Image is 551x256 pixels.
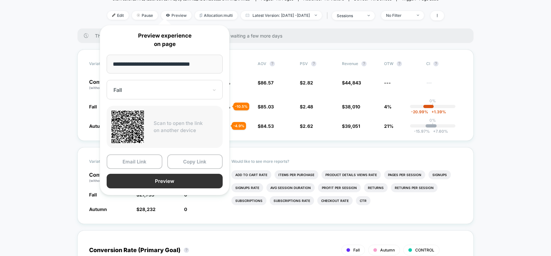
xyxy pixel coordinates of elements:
li: Returns [364,183,388,192]
li: Items Per Purchase [275,170,318,179]
div: No Filter [386,13,412,18]
span: 84.53 [261,123,274,129]
li: Pages Per Session [384,170,425,179]
span: AOV [258,61,266,66]
span: Autumn [89,123,107,129]
span: 85.03 [261,104,274,109]
img: edit [112,14,115,17]
span: $ [258,104,274,109]
button: ? [270,61,275,66]
button: ? [361,61,367,66]
li: Subscriptions [231,196,266,205]
p: | [432,103,433,108]
span: 4% [384,104,392,109]
span: Fall [89,104,97,109]
span: Preview [161,11,192,20]
span: Variation [89,159,125,164]
span: Allocation: multi [195,11,238,20]
span: --- [384,80,391,85]
span: $ [342,104,360,109]
img: rebalance [200,14,202,17]
div: sessions [337,13,363,18]
button: ? [184,248,189,253]
span: 7.60 % [430,129,448,134]
span: Variation [89,61,125,66]
div: - 4.9 % [232,122,246,130]
li: Add To Cart Rate [231,170,271,179]
button: ? [311,61,316,66]
p: 0% [429,98,436,103]
span: $ [342,80,361,85]
span: $ [136,206,156,212]
span: 39,051 [345,123,360,129]
span: --- [426,81,462,90]
span: (without changes) [89,86,118,90]
span: Pause [132,11,158,20]
span: $ [258,123,274,129]
p: Scan to open the link on another device [154,120,218,134]
span: 28,232 [139,206,156,212]
li: Product Details Views Rate [322,170,381,179]
span: Fall [89,192,97,197]
img: end [137,14,140,17]
span: Fall [353,248,360,252]
li: Avg Session Duration [266,183,315,192]
span: Latest Version: [DATE] - [DATE] [241,11,322,20]
span: PSV [300,61,308,66]
span: 2.82 [303,80,313,85]
li: Returns Per Session [391,183,438,192]
span: 44,843 [345,80,361,85]
li: Profit Per Session [318,183,361,192]
span: 86.57 [261,80,274,85]
span: 21% [384,123,393,129]
span: + [433,129,436,134]
span: $ [300,123,313,129]
span: CONTROL [415,248,434,252]
span: CI [426,61,462,66]
li: Signups [428,170,451,179]
span: Autumn [380,248,395,252]
img: calendar [246,14,249,17]
li: Subscriptions Rate [270,196,314,205]
li: Signups Rate [231,183,263,192]
button: Copy Link [167,154,223,169]
button: Preview [107,174,223,188]
button: ? [433,61,439,66]
span: + [431,109,434,114]
button: ? [397,61,402,66]
img: end [315,15,317,16]
span: 2.62 [303,123,313,129]
span: $ [300,80,313,85]
p: Preview experience on page [107,32,223,48]
span: 1.39 % [428,109,446,114]
li: Ctr [356,196,370,205]
span: $ [342,123,360,129]
span: Revenue [342,61,358,66]
img: end [417,15,419,16]
span: Edit [107,11,129,20]
button: Email Link [107,154,162,169]
span: (without changes) [89,179,118,183]
span: OTW [384,61,420,66]
p: Control [89,79,125,90]
span: Autumn [89,206,107,212]
li: Checkout Rate [317,196,353,205]
span: 38,010 [345,104,360,109]
div: - 10.5 % [233,103,249,110]
span: 0 [184,206,187,212]
span: 2.48 [303,104,313,109]
span: There are still no statistically significant results. We recommend waiting a few more days [95,33,461,39]
span: | [325,11,332,20]
span: -15.97 % [414,129,430,134]
p: Would like to see more reports? [231,159,462,164]
span: $ [300,104,313,109]
img: end [368,15,370,16]
p: | [432,123,433,128]
p: Control [89,172,130,183]
span: $ [258,80,274,85]
p: 0% [429,118,436,123]
span: -20.99 % [411,109,428,114]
